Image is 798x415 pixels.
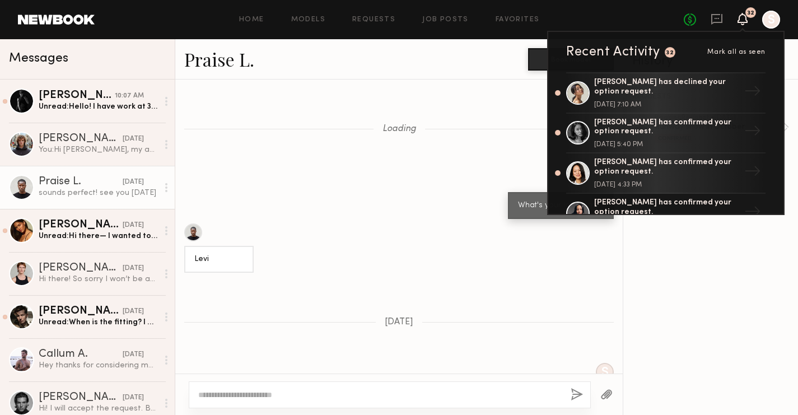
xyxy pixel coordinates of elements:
div: [DATE] [123,220,144,231]
a: [PERSON_NAME] has confirmed your option request.→ [566,194,766,234]
div: [DATE] 4:33 PM [594,181,740,188]
span: Loading [382,124,416,134]
div: Recent Activity [566,45,660,59]
div: → [740,199,766,228]
div: [DATE] [123,349,144,360]
div: [PERSON_NAME] [39,90,115,101]
a: Home [239,16,264,24]
div: [DATE] [123,306,144,317]
div: [DATE] [123,393,144,403]
div: → [740,118,766,147]
div: [PERSON_NAME] [39,220,123,231]
button: Book model [528,48,614,71]
div: sounds perfect! see you [DATE] [39,188,158,198]
span: [DATE] [385,318,413,327]
div: Unread: When is the fitting? I am unfortunately away with family this week! [39,317,158,328]
div: [PERSON_NAME] [39,392,123,403]
div: [PERSON_NAME] has confirmed your option request. [594,118,740,137]
div: Unread: Hello! I have work at 3 pm on the 9th would it be possible that we could have the fitting... [39,101,158,112]
div: What's your last name? [518,199,604,212]
div: [PERSON_NAME] [39,133,123,144]
div: [PERSON_NAME] has confirmed your option request. [594,198,740,217]
div: [DATE] [123,263,144,274]
a: [PERSON_NAME] has confirmed your option request.[DATE] 4:33 PM→ [566,153,766,194]
div: Praise L. [39,176,123,188]
a: Praise L. [184,47,254,71]
span: Messages [9,52,68,65]
div: Unread: Hi there— I wanted to reach out to let you know that I unfortunately will not be able to ... [39,231,158,241]
div: [DATE] 7:10 AM [594,101,740,108]
div: → [740,78,766,108]
div: 32 [747,10,754,16]
div: → [740,158,766,188]
div: Callum A. [39,349,123,360]
div: [PERSON_NAME] has declined your option request. [594,78,740,97]
div: [DATE] [123,177,144,188]
a: Requests [352,16,395,24]
a: Job Posts [422,16,469,24]
div: 10:07 AM [115,91,144,101]
div: Levi [194,253,244,266]
a: [PERSON_NAME] has confirmed your option request.[DATE] 5:40 PM→ [566,114,766,154]
div: 32 [666,50,674,56]
a: S [762,11,780,29]
div: [DATE] [123,134,144,144]
div: [DATE] 5:40 PM [594,141,740,148]
a: Models [291,16,325,24]
a: Book model [528,54,614,63]
div: Hi! I will accept the request. But first I have to get approval from my agent in [GEOGRAPHIC_DATA... [39,403,158,414]
a: [PERSON_NAME] has declined your option request.[DATE] 7:10 AM→ [566,72,766,114]
div: You: Hi [PERSON_NAME], my apologies for the last minute change, it looks like my client shortened... [39,144,158,155]
span: Mark all as seen [707,49,766,55]
a: Favorites [496,16,540,24]
div: [PERSON_NAME] has confirmed your option request. [594,158,740,177]
div: Hey thanks for considering me. I’m on a shoot in LA on [DATE]-[DATE] so I won’t be able to do this. [39,360,158,371]
div: Hi there! So sorry I won’t be able to make it to the show as I am already booked, but thank you f... [39,274,158,285]
div: [PERSON_NAME] [39,263,123,274]
div: [PERSON_NAME] [39,306,123,317]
